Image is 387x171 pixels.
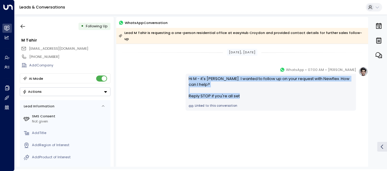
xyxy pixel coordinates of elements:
div: • [81,22,84,31]
div: AddCompany [29,63,110,68]
div: [PHONE_NUMBER] [29,54,110,59]
span: moodacca@gmail.com [29,46,88,51]
div: Actions [23,89,42,94]
span: [PERSON_NAME] [328,67,356,73]
div: Lead Information [22,104,54,109]
div: AddTitle [32,130,108,136]
div: AddRegion of Interest [32,142,108,148]
span: WhatsApp Conversation [125,20,168,25]
div: Lead M Tahir is requesting a one-person residential office at easyHub Croydon and provided contac... [119,30,365,42]
div: Hi M - it's [PERSON_NAME]. I wanted to follow up on your request with Newflex. How can I help? Re... [189,76,353,99]
div: AI Mode [29,75,43,82]
a: Linked to this conversation [189,104,353,109]
div: AddProduct of Interest [32,155,108,160]
span: WhatsApp [286,67,304,73]
span: • [305,67,307,73]
span: • [325,67,327,73]
button: Actions [20,87,110,96]
span: 07:00 AM [308,67,324,73]
a: Leads & Conversations [19,5,65,10]
div: [DATE], [DATE] [227,49,258,56]
span: [EMAIL_ADDRESS][DOMAIN_NAME] [29,46,88,51]
div: M Tahir [21,37,110,43]
label: SMS Consent [32,114,108,119]
div: Not given [32,119,108,124]
div: Button group with a nested menu [20,87,110,96]
span: Following Up [86,24,107,29]
img: profile-logo.png [358,67,368,76]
